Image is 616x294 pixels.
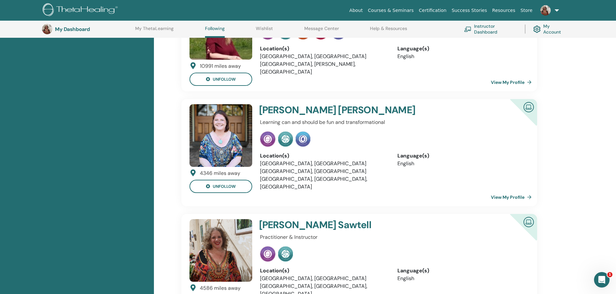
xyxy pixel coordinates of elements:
p: Practitioner & Instructor [260,233,525,241]
div: 4586 miles away [200,284,241,292]
img: Certified Online Instructor [521,99,536,114]
li: English [397,53,525,60]
a: Instructor Dashboard [464,22,517,36]
div: Location(s) [260,152,388,160]
a: About [347,5,365,16]
li: [GEOGRAPHIC_DATA], [PERSON_NAME], [GEOGRAPHIC_DATA] [260,60,388,76]
img: default.jpg [189,219,252,282]
img: default.jpg [540,5,551,15]
a: Certification [416,5,449,16]
img: logo.png [43,3,120,18]
img: cog.svg [533,24,541,35]
a: Wishlist [256,26,273,36]
button: unfollow [189,180,252,193]
img: default.jpg [189,104,252,167]
iframe: Intercom live chat [594,272,610,288]
li: English [397,160,525,167]
a: View My Profile [491,76,534,89]
div: Language(s) [397,152,525,160]
a: Success Stories [449,5,490,16]
li: English [397,275,525,282]
a: Courses & Seminars [365,5,416,16]
div: Location(s) [260,267,388,275]
div: Certified Online Instructor [500,214,537,251]
a: Resources [490,5,518,16]
img: chalkboard-teacher.svg [464,26,471,32]
a: Message Center [304,26,339,36]
a: Following [205,26,225,38]
a: View My Profile [491,191,534,204]
h3: My Dashboard [55,26,120,32]
a: Help & Resources [370,26,407,36]
div: 4346 miles away [200,169,240,177]
h4: [PERSON_NAME] [PERSON_NAME] [259,104,480,116]
p: Learning can and should be fun and transformational [260,118,525,126]
img: Certified Online Instructor [521,214,536,229]
span: 1 [607,272,612,277]
h4: [PERSON_NAME] Sawtell [259,219,480,231]
img: default.jpg [42,24,52,34]
div: Language(s) [397,45,525,53]
a: My Account [533,22,567,36]
div: Language(s) [397,267,525,275]
li: [GEOGRAPHIC_DATA], [GEOGRAPHIC_DATA] [260,53,388,60]
li: [GEOGRAPHIC_DATA], [GEOGRAPHIC_DATA] [260,167,388,175]
div: 10991 miles away [200,62,241,70]
li: [GEOGRAPHIC_DATA], [GEOGRAPHIC_DATA] [260,160,388,167]
a: My ThetaLearning [135,26,174,36]
button: unfollow [189,73,252,86]
div: Location(s) [260,45,388,53]
div: Certified Online Instructor [500,99,537,136]
li: [GEOGRAPHIC_DATA], [GEOGRAPHIC_DATA] [260,275,388,282]
a: Store [518,5,535,16]
li: [GEOGRAPHIC_DATA], [GEOGRAPHIC_DATA], [GEOGRAPHIC_DATA] [260,175,388,191]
